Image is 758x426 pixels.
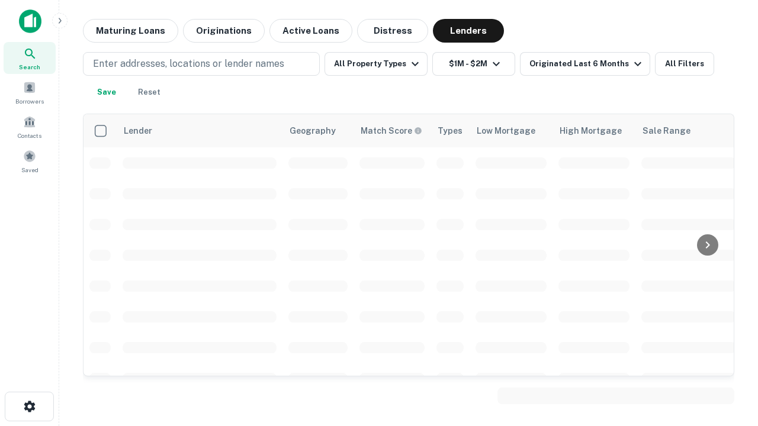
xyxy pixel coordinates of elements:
button: Lenders [433,19,504,43]
div: Originated Last 6 Months [529,57,645,71]
div: High Mortgage [560,124,622,138]
iframe: Chat Widget [699,293,758,350]
a: Borrowers [4,76,56,108]
button: Distress [357,19,428,43]
h6: Match Score [361,124,420,137]
button: Enter addresses, locations or lender names [83,52,320,76]
th: Sale Range [635,114,742,147]
span: Search [19,62,40,72]
p: Enter addresses, locations or lender names [93,57,284,71]
button: Active Loans [269,19,352,43]
button: $1M - $2M [432,52,515,76]
img: capitalize-icon.png [19,9,41,33]
button: Maturing Loans [83,19,178,43]
div: Lender [124,124,152,138]
a: Search [4,42,56,74]
button: Reset [130,80,168,104]
th: Capitalize uses an advanced AI algorithm to match your search with the best lender. The match sco... [354,114,431,147]
button: Originated Last 6 Months [520,52,650,76]
div: Types [438,124,462,138]
th: Types [431,114,470,147]
th: High Mortgage [553,114,635,147]
button: Originations [183,19,265,43]
span: Contacts [18,131,41,140]
th: Low Mortgage [470,114,553,147]
span: Saved [21,165,38,175]
th: Geography [282,114,354,147]
div: Geography [290,124,336,138]
th: Lender [117,114,282,147]
button: Save your search to get updates of matches that match your search criteria. [88,80,126,104]
div: Low Mortgage [477,124,535,138]
button: All Property Types [325,52,428,76]
span: Borrowers [15,96,44,106]
a: Saved [4,145,56,177]
div: Sale Range [643,124,690,138]
div: Capitalize uses an advanced AI algorithm to match your search with the best lender. The match sco... [361,124,422,137]
a: Contacts [4,111,56,143]
button: All Filters [655,52,714,76]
